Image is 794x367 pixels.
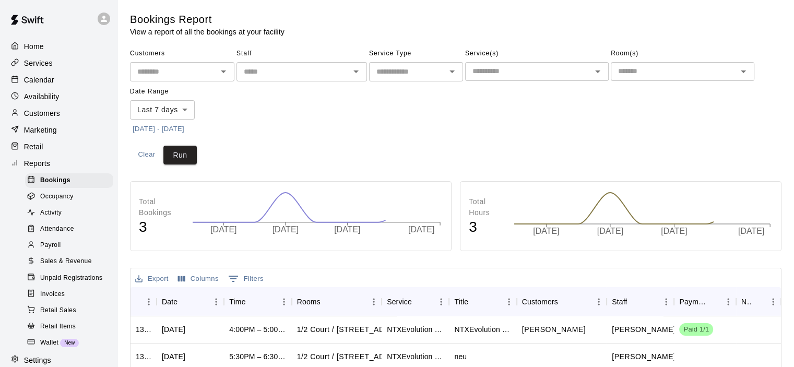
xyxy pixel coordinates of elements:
span: Retail Sales [40,305,76,316]
div: Invoices [25,287,113,302]
div: NTXEvolution Private Basketball Lesson [387,324,444,335]
h4: 3 [139,218,182,236]
a: Invoices [25,286,117,302]
button: Sort [627,294,642,309]
div: Date [162,287,177,316]
div: Staff [607,287,674,316]
div: Payment [674,287,736,316]
span: Customers [130,45,234,62]
h5: Bookings Report [130,13,285,27]
a: Retail Items [25,318,117,335]
tspan: [DATE] [408,225,434,234]
div: Rooms [292,287,382,316]
span: Sales & Revenue [40,256,92,267]
div: Retail Items [25,319,113,334]
p: View a report of all the bookings at your facility [130,27,285,37]
div: Date [157,287,224,316]
p: Customers [24,108,60,119]
button: Sort [412,294,426,309]
tspan: [DATE] [661,227,687,235]
span: Service Type [369,45,463,62]
p: Total Bookings [139,196,182,218]
a: Retail [8,139,109,155]
div: Last 7 days [130,100,195,120]
button: Menu [765,294,781,310]
button: Menu [433,294,449,310]
div: Time [224,287,291,316]
div: Payroll [25,238,113,253]
button: Sort [751,294,765,309]
a: Calendar [8,72,109,88]
button: Menu [658,294,674,310]
div: Activity [25,206,113,220]
span: Service(s) [465,45,609,62]
div: Notes [736,287,781,316]
p: Availability [24,91,60,102]
button: Sort [321,294,335,309]
a: Marketing [8,122,109,138]
button: Menu [501,294,517,310]
button: Select columns [175,271,221,287]
p: Services [24,58,53,68]
h4: 3 [469,218,503,236]
button: Menu [720,294,736,310]
a: Availability [8,89,109,104]
button: Sort [177,294,192,309]
div: Title [454,287,468,316]
div: Unpaid Registrations [25,271,113,286]
span: Staff [236,45,367,62]
p: Settings [24,355,51,365]
div: Fri, Sep 12, 2025 [162,324,185,335]
p: Jesse Klein [612,324,676,335]
p: Reports [24,158,50,169]
button: Sort [706,294,720,309]
div: neu [454,351,467,362]
button: Sort [558,294,573,309]
p: 1/2 Court / 1 Pickleball Court [297,351,413,362]
div: Time [229,287,245,316]
div: NTXEvolution Private Basketball Lesson [387,351,444,362]
div: Staff [612,287,627,316]
tspan: [DATE] [272,225,299,234]
div: Bookings [25,173,113,188]
p: Retail [24,141,43,152]
p: Total Hours [469,196,503,218]
a: Retail Sales [25,302,117,318]
div: NTXEvolution Private Basketball Lesson [454,324,511,335]
div: 1329620 [136,351,151,362]
div: WalletNew [25,336,113,350]
span: Activity [40,208,62,218]
div: Sales & Revenue [25,254,113,269]
a: Attendance [25,221,117,238]
div: 4:00PM – 5:00PM [229,324,286,335]
p: Jesse Klein [612,351,676,362]
span: Payroll [40,240,61,251]
tspan: [DATE] [738,227,764,235]
tspan: [DATE] [533,227,559,235]
button: Open [736,64,751,79]
span: Bookings [40,175,70,186]
button: Export [133,271,171,287]
div: 1354816 [136,324,151,335]
span: Occupancy [40,192,74,202]
tspan: [DATE] [210,225,236,234]
button: Menu [276,294,292,310]
button: Sort [468,294,483,309]
div: Home [8,39,109,54]
button: Sort [246,294,260,309]
a: Services [8,55,109,71]
button: Show filters [226,270,266,287]
div: Service [382,287,449,316]
a: Payroll [25,238,117,254]
a: Sales & Revenue [25,254,117,270]
button: Menu [141,294,157,310]
button: Menu [591,294,607,310]
button: Open [349,64,363,79]
a: Bookings [25,172,117,188]
div: Notes [741,287,751,316]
